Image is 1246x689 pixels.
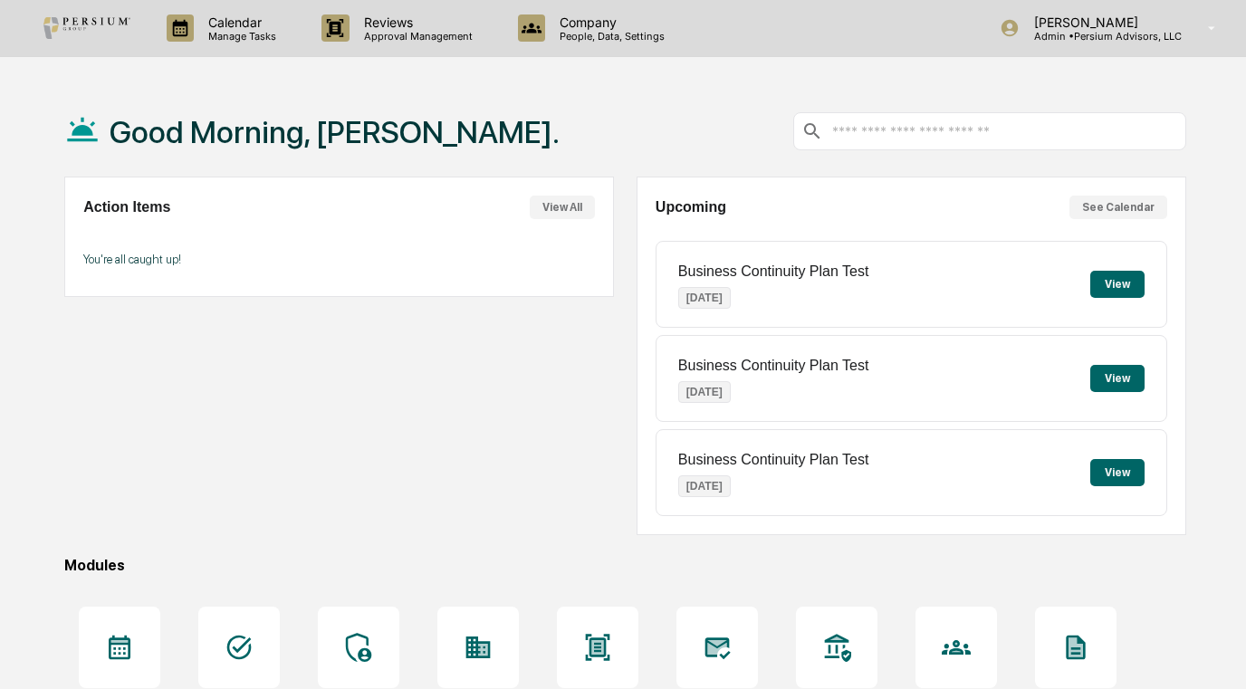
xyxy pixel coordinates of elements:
[110,114,560,150] h1: Good Morning, [PERSON_NAME].
[678,452,868,468] p: Business Continuity Plan Test
[83,199,170,215] h2: Action Items
[678,358,868,374] p: Business Continuity Plan Test
[545,14,674,30] p: Company
[83,253,595,266] p: You're all caught up!
[194,30,285,43] p: Manage Tasks
[1069,196,1167,219] button: See Calendar
[1020,14,1182,30] p: [PERSON_NAME]
[545,30,674,43] p: People, Data, Settings
[678,475,731,497] p: [DATE]
[194,14,285,30] p: Calendar
[1090,459,1145,486] button: View
[1090,271,1145,298] button: View
[678,381,731,403] p: [DATE]
[530,196,595,219] button: View All
[350,30,482,43] p: Approval Management
[678,287,731,309] p: [DATE]
[1090,365,1145,392] button: View
[656,199,726,215] h2: Upcoming
[1020,30,1182,43] p: Admin • Persium Advisors, LLC
[350,14,482,30] p: Reviews
[678,263,868,280] p: Business Continuity Plan Test
[43,17,130,39] img: logo
[64,557,1185,574] div: Modules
